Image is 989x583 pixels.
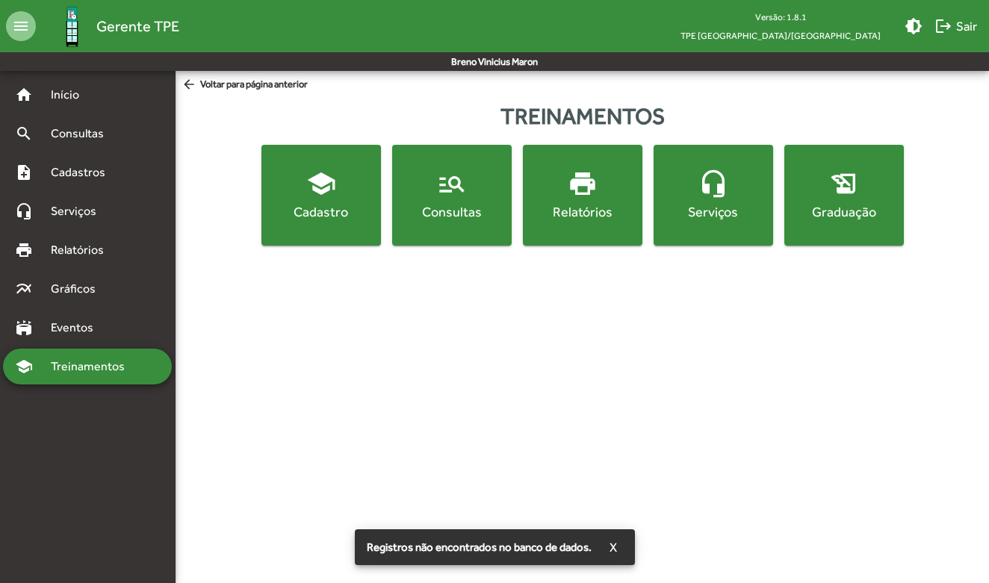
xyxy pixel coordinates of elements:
[395,202,509,221] div: Consultas
[182,77,200,93] mat-icon: arrow_back
[392,145,512,246] button: Consultas
[657,202,770,221] div: Serviços
[15,86,33,104] mat-icon: home
[523,145,642,246] button: Relatórios
[306,169,336,199] mat-icon: school
[264,202,378,221] div: Cadastro
[610,534,617,561] span: X
[654,145,773,246] button: Serviços
[36,2,179,51] a: Gerente TPE
[176,99,989,133] div: Treinamentos
[598,534,629,561] button: X
[934,17,952,35] mat-icon: logout
[42,202,117,220] span: Serviços
[367,540,592,555] span: Registros não encontrados no banco de dados.
[96,14,179,38] span: Gerente TPE
[934,13,977,40] span: Sair
[784,145,904,246] button: Graduação
[526,202,639,221] div: Relatórios
[15,163,33,181] mat-icon: note_add
[829,169,859,199] mat-icon: history_edu
[6,11,36,41] mat-icon: menu
[42,86,101,104] span: Início
[42,241,123,259] span: Relatórios
[928,13,983,40] button: Sair
[787,202,901,221] div: Graduação
[42,163,125,181] span: Cadastros
[182,77,308,93] span: Voltar para página anterior
[669,26,893,45] span: TPE [GEOGRAPHIC_DATA]/[GEOGRAPHIC_DATA]
[437,169,467,199] mat-icon: manage_search
[905,17,923,35] mat-icon: brightness_medium
[15,241,33,259] mat-icon: print
[568,169,598,199] mat-icon: print
[48,2,96,51] img: Logo
[669,7,893,26] div: Versão: 1.8.1
[15,125,33,143] mat-icon: search
[42,125,123,143] span: Consultas
[261,145,381,246] button: Cadastro
[15,202,33,220] mat-icon: headset_mic
[698,169,728,199] mat-icon: headset_mic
